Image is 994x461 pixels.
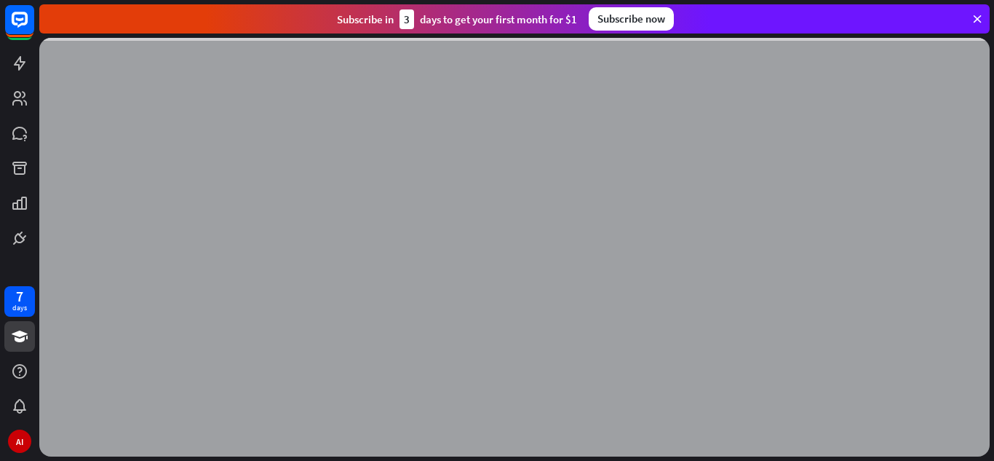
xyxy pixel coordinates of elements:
[12,303,27,313] div: days
[589,7,674,31] div: Subscribe now
[16,290,23,303] div: 7
[337,9,577,29] div: Subscribe in days to get your first month for $1
[399,9,414,29] div: 3
[4,286,35,317] a: 7 days
[8,430,31,453] div: AI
